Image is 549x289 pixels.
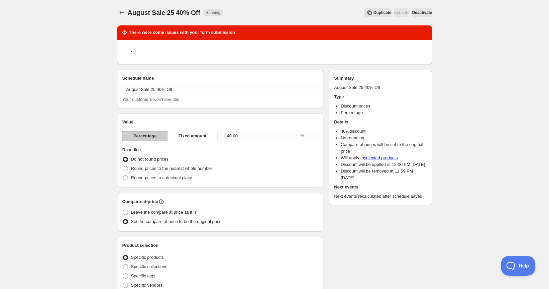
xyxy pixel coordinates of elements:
[501,256,536,276] iframe: Toggle Customer Support
[131,166,212,171] span: Round prices to the nearest whole number
[334,84,427,91] p: August Sale 25 40% Off
[178,133,207,139] span: Fixed amount
[122,131,168,141] button: Percentage
[122,119,318,125] h2: Value
[334,94,427,100] h2: Type
[412,8,432,17] button: Deactivate
[122,97,179,102] span: Your customers won't see this
[122,147,141,152] span: Rounding
[131,273,156,278] span: Specific tags
[129,29,235,36] h2: There were some issues with your form submission
[374,10,391,15] span: Duplicate
[341,128,427,135] li: 40 % discount
[133,133,157,139] span: Percentage
[122,242,318,249] h2: Product selection
[341,109,427,116] li: Percentage
[122,75,318,82] h2: Schedule name
[341,141,427,155] li: Compare at prices will be set to the original price
[341,135,427,141] li: No rounding
[412,10,432,15] span: Deactivate
[301,133,305,138] span: %
[334,184,427,190] h2: Next events
[167,131,217,141] button: Fixed amount
[122,198,158,205] h2: Compare-at-price
[131,264,168,269] span: Specific collections
[131,219,222,224] span: Set the compare at price to be the original price
[131,255,164,260] span: Specific products
[341,168,427,181] li: Discount will be removed at 11:59 PM [DATE]
[334,193,427,200] p: Next events recalculated after schedule saved
[341,161,427,168] li: Discount will be applied at 12:00 PM [DATE]
[364,8,391,17] button: Secondary action label
[341,155,427,161] li: Will apply to
[364,155,398,160] a: selected products
[341,103,427,109] li: Discount prices
[131,157,169,162] span: Do not round prices
[128,9,200,16] span: August Sale 25 40% Off
[334,75,427,82] h2: Summary
[131,283,163,288] span: Specific vendors
[334,119,427,125] h2: Details
[131,210,197,215] span: Leave the compare at price as it is
[131,175,192,180] span: Round prices to a decimal place
[117,8,126,17] button: Schedules
[206,10,221,15] span: Running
